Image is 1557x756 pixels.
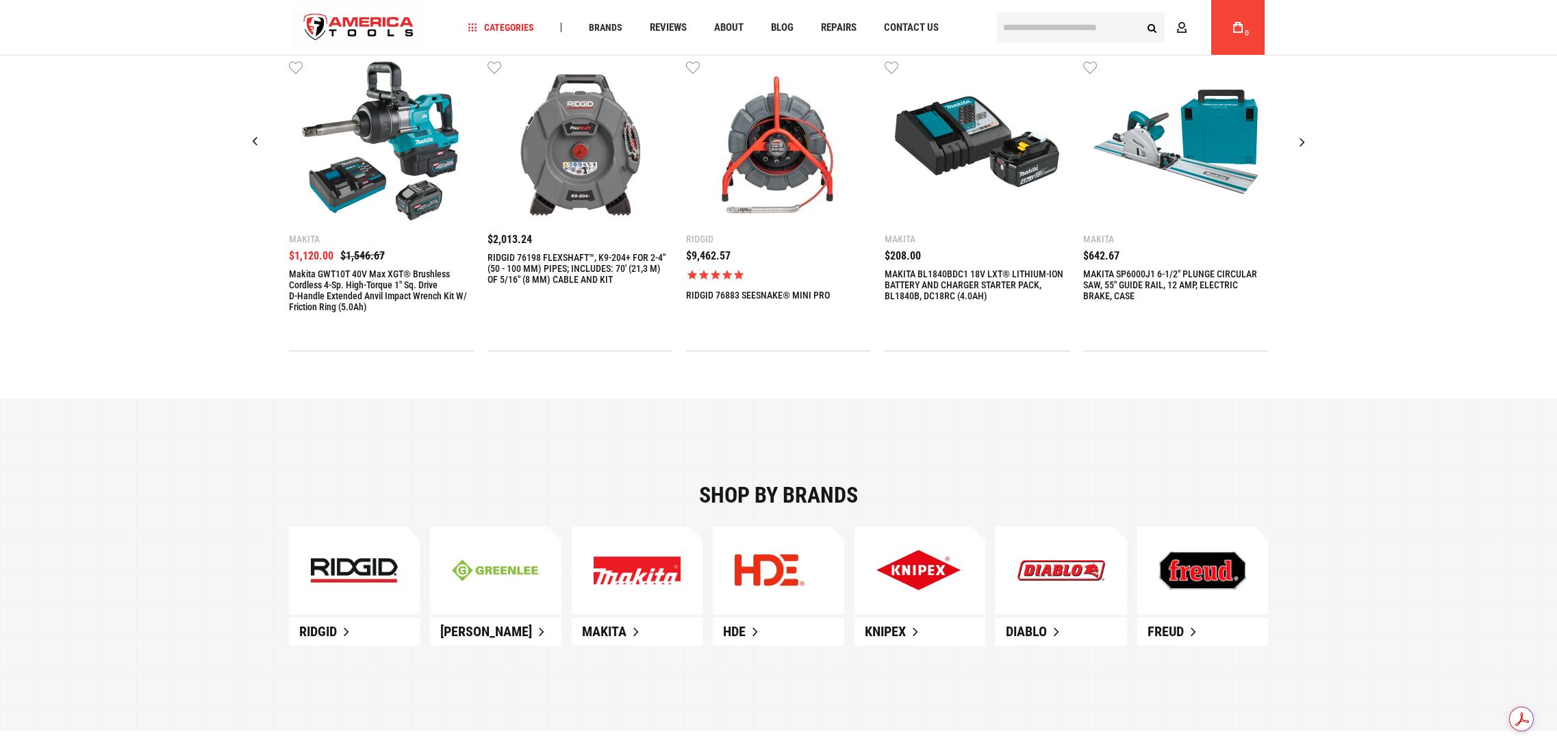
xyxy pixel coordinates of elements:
a: Categories [462,18,540,37]
a: Reviews [644,18,693,37]
a: MAKITA BL1840BDC1 18V LXT® LITHIUM-ION BATTERY AND CHARGER STARTER PACK, BL1840B, DC18RC (4.0AH) [885,268,1069,301]
div: Shop by brands [289,484,1268,506]
a: RIDGID 76198 FLEXSHAFT™, K9-204+ FOR 2-4" (50 - 100 MM) PIPES; INCLUDES: 70' (21,3 M) OF 5/16" (8... [488,252,672,285]
a: MAKITA SP6000J1 6-1/2" PLUNGE CIRCULAR SAW, 55" GUIDE RAIL, 12 AMP, ELECTRIC BRAKE, CASE [1083,60,1268,227]
span: Diablo [1006,623,1047,640]
div: 1 / 9 [289,60,474,351]
img: Makita GWT10T 40V max XGT® Brushless Cordless 4‑Sp. High‑Torque 1" Sq. Drive D‑Handle Extended An... [299,60,464,224]
a: Repairs [815,18,863,37]
a: Contact Us [878,18,945,37]
a: MAKITA SP6000J1 6-1/2" PLUNGE CIRCULAR SAW, 55" GUIDE RAIL, 12 AMP, ELECTRIC BRAKE, CASE [1083,268,1268,301]
a: Explore Our New Products [996,527,1126,615]
span: Ridgid [299,623,337,640]
span: Reviews [650,23,687,33]
span: $1,120.00 [289,249,333,262]
img: RIDGID 76198 FLEXSHAFT™, K9-204+ FOR 2-4 [498,60,662,224]
a: [PERSON_NAME] [430,618,561,646]
a: RIDGID 76883 SEESNAKE® MINI PRO [686,60,871,227]
img: MAKITA BL1840BDC1 18V LXT® LITHIUM-ION BATTERY AND CHARGER STARTER PACK, BL1840B, DC18RC (4.0AH) [895,60,1059,224]
div: 2 / 9 [488,60,672,351]
a: store logo [292,2,425,53]
a: Brands [583,18,629,37]
span: $1,546.67 [340,249,385,262]
img: ridgid-mobile.jpg [311,558,398,583]
a: Ridgid [289,618,420,646]
img: Explore Our New Products [594,556,681,585]
span: Contact Us [884,23,939,33]
a: Explore Our New Products [713,527,844,615]
span: $642.67 [1083,249,1119,262]
span: Freud [1148,623,1184,640]
div: 4 / 9 [885,60,1069,351]
a: Explore Our New Products [1137,527,1268,615]
a: RIDGID 76198 FLEXSHAFT™, K9-204+ FOR 2-4 [488,60,672,227]
a: Explore Our New Products [855,527,985,615]
img: Explore Our New Products [876,550,961,590]
span: Makita [582,623,626,640]
a: Freud [1137,618,1268,646]
span: About [714,23,744,33]
span: Rated 5.0 out of 5 stars 1 reviews [686,268,871,281]
img: Explore Our New Products [735,554,805,586]
div: 3 / 9 [686,60,871,351]
span: [PERSON_NAME] [440,623,532,640]
span: HDE [723,623,746,640]
span: Knipex [865,623,906,640]
img: greenline-mobile.jpg [452,559,539,581]
div: Makita [885,234,1069,244]
a: Makita [572,618,702,646]
div: Previous slide [238,125,272,159]
span: 0 [1245,29,1249,37]
span: Blog [771,23,794,33]
a: Knipex [855,618,985,646]
span: $9,462.57 [686,249,731,262]
a: About [708,18,750,37]
img: MAKITA SP6000J1 6-1/2" PLUNGE CIRCULAR SAW, 55" GUIDE RAIL, 12 AMP, ELECTRIC BRAKE, CASE [1093,60,1258,224]
div: Ridgid [686,234,871,244]
img: RIDGID 76883 SEESNAKE® MINI PRO [696,60,861,224]
span: Categories [468,23,534,32]
a: Makita GWT10T 40V max XGT® Brushless Cordless 4‑Sp. High‑Torque 1" Sq. Drive D‑Handle Extended An... [289,60,474,227]
div: Makita [289,234,474,244]
img: Explore Our New Products [1159,551,1246,590]
img: Explore Our New Products [1017,560,1104,581]
a: Makita GWT10T 40V max XGT® Brushless Cordless 4‑Sp. High‑Torque 1" Sq. Drive D‑Handle Extended An... [289,268,474,312]
span: Brands [589,23,622,32]
img: America Tools [292,2,425,53]
span: $208.00 [885,249,921,262]
div: 5 / 9 [1083,60,1268,351]
a: Blog [765,18,800,37]
a: Diablo [996,618,1126,646]
a: HDE [713,618,844,646]
div: Makita [1083,234,1268,244]
a: Explore Our New Products [572,527,702,615]
button: Search [1139,14,1165,40]
a: MAKITA BL1840BDC1 18V LXT® LITHIUM-ION BATTERY AND CHARGER STARTER PACK, BL1840B, DC18RC (4.0AH) [885,60,1069,227]
a: RIDGID 76883 SEESNAKE® MINI PRO [686,290,830,301]
span: $2,013.24 [488,233,532,246]
div: Next slide [1285,125,1319,159]
span: Repairs [821,23,857,33]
